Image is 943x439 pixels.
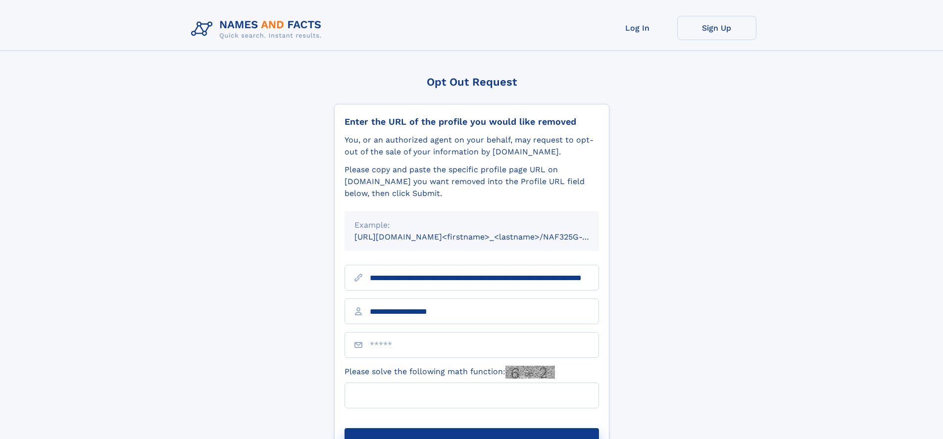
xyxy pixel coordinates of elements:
[345,366,555,379] label: Please solve the following math function:
[354,232,618,242] small: [URL][DOMAIN_NAME]<firstname>_<lastname>/NAF325G-xxxxxxxx
[677,16,756,40] a: Sign Up
[598,16,677,40] a: Log In
[354,219,589,231] div: Example:
[345,116,599,127] div: Enter the URL of the profile you would like removed
[187,16,330,43] img: Logo Names and Facts
[345,134,599,158] div: You, or an authorized agent on your behalf, may request to opt-out of the sale of your informatio...
[334,76,609,88] div: Opt Out Request
[345,164,599,199] div: Please copy and paste the specific profile page URL on [DOMAIN_NAME] you want removed into the Pr...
